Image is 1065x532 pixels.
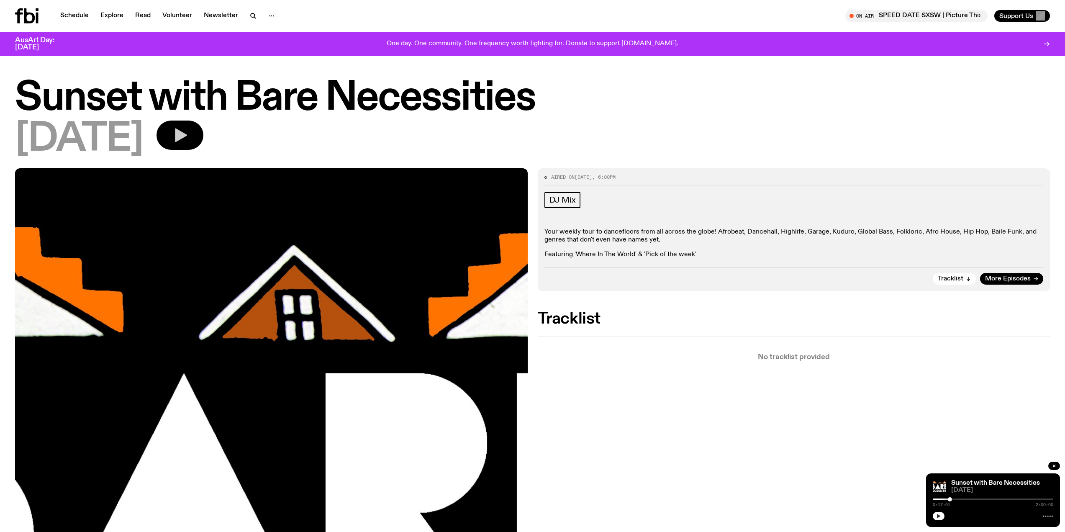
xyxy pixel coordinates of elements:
[933,480,946,493] img: Bare Necessities
[951,487,1053,493] span: [DATE]
[845,10,988,22] button: On AirSPEED DATE SXSW | Picture This x [PERSON_NAME] x Sweet Boy Sonnet
[551,174,575,180] span: Aired on
[985,276,1031,282] span: More Episodes
[575,174,592,180] span: [DATE]
[199,10,243,22] a: Newsletter
[15,37,69,51] h3: AusArt Day: [DATE]
[549,195,576,205] span: DJ Mix
[544,251,1044,259] p: Featuring 'Where In The World' & 'Pick of the week'
[130,10,156,22] a: Read
[980,273,1043,285] a: More Episodes
[933,273,976,285] button: Tracklist
[15,121,143,158] span: [DATE]
[951,480,1040,486] a: Sunset with Bare Necessities
[387,40,678,48] p: One day. One community. One frequency worth fighting for. Donate to support [DOMAIN_NAME].
[544,228,1044,244] p: Your weekly tour to dancefloors from all across the globe! Afrobeat, Dancehall, Highlife, Garage,...
[999,12,1033,20] span: Support Us
[15,80,1050,117] h1: Sunset with Bare Necessities
[538,354,1050,361] p: No tracklist provided
[592,174,616,180] span: , 6:00pm
[55,10,94,22] a: Schedule
[933,503,950,507] span: 0:17:01
[538,311,1050,326] h2: Tracklist
[544,192,581,208] a: DJ Mix
[157,10,197,22] a: Volunteer
[938,276,963,282] span: Tracklist
[1036,503,1053,507] span: 2:00:00
[994,10,1050,22] button: Support Us
[95,10,128,22] a: Explore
